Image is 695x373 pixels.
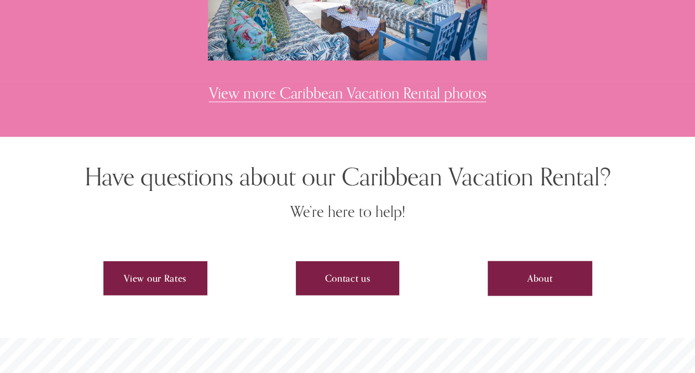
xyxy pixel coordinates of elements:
a: About [488,261,592,296]
a: View more Caribbean Vacation Rental photos [209,84,487,102]
h3: We’re here to help! [268,201,427,222]
a: Contact us [296,261,400,296]
a: View our Rates [103,261,207,296]
h2: Have questions about our Caribbean Vacation Rental? [48,160,646,192]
